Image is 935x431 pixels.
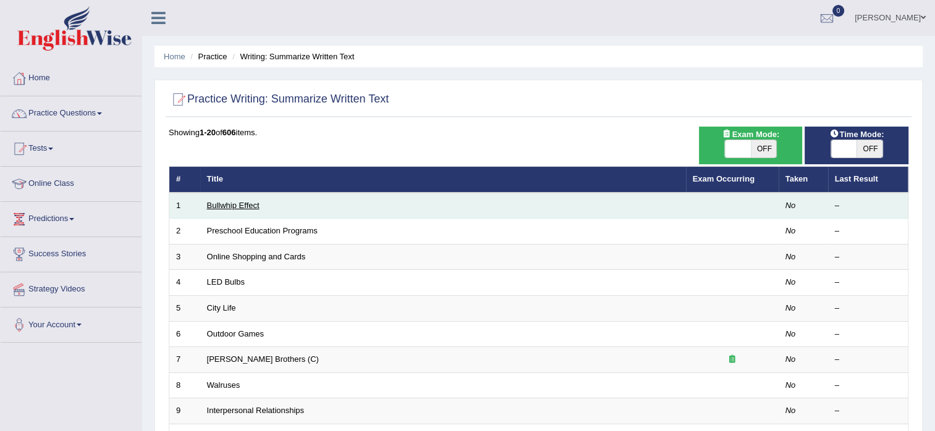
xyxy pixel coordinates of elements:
div: – [835,277,902,288]
a: Home [1,61,142,92]
a: Online Class [1,167,142,198]
a: Preschool Education Programs [207,226,318,235]
div: Exam occurring question [693,354,772,366]
em: No [785,329,796,338]
em: No [785,354,796,364]
th: Taken [779,167,828,193]
a: Your Account [1,308,142,338]
a: Interpersonal Relationships [207,406,305,415]
div: – [835,380,902,391]
td: 9 [169,398,200,424]
span: OFF [857,140,882,157]
td: 2 [169,219,200,245]
th: Title [200,167,686,193]
td: 7 [169,347,200,373]
span: 0 [832,5,845,17]
a: Online Shopping and Cards [207,252,306,261]
em: No [785,252,796,261]
span: Time Mode: [824,128,889,141]
em: No [785,277,796,287]
th: Last Result [828,167,908,193]
td: 6 [169,321,200,347]
b: 606 [222,128,236,137]
div: – [835,225,902,237]
td: 5 [169,296,200,322]
div: Show exams occurring in exams [699,127,803,164]
a: Home [164,52,185,61]
a: LED Bulbs [207,277,245,287]
em: No [785,201,796,210]
li: Practice [187,51,227,62]
a: Predictions [1,202,142,233]
em: No [785,406,796,415]
th: # [169,167,200,193]
div: – [835,303,902,314]
a: Success Stories [1,237,142,268]
td: 1 [169,193,200,219]
span: Exam Mode: [717,128,784,141]
a: Tests [1,132,142,162]
a: Practice Questions [1,96,142,127]
div: – [835,251,902,263]
a: [PERSON_NAME] Brothers (C) [207,354,319,364]
a: Strategy Videos [1,272,142,303]
span: OFF [751,140,777,157]
a: City Life [207,303,236,312]
a: Bullwhip Effect [207,201,260,210]
td: 4 [169,270,200,296]
em: No [785,380,796,390]
div: Showing of items. [169,127,908,138]
a: Walruses [207,380,240,390]
a: Outdoor Games [207,329,264,338]
td: 8 [169,372,200,398]
em: No [785,303,796,312]
div: – [835,405,902,417]
div: – [835,200,902,212]
b: 1-20 [200,128,216,137]
div: – [835,354,902,366]
td: 3 [169,244,200,270]
a: Exam Occurring [693,174,755,183]
div: – [835,328,902,340]
li: Writing: Summarize Written Text [229,51,354,62]
h2: Practice Writing: Summarize Written Text [169,90,389,109]
em: No [785,226,796,235]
